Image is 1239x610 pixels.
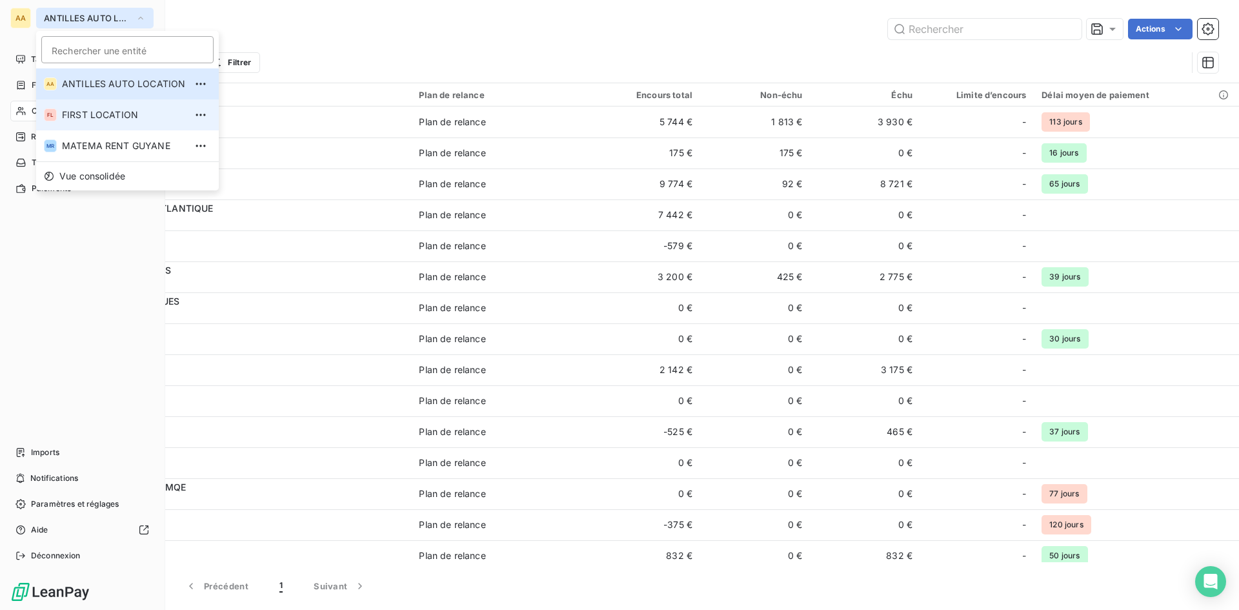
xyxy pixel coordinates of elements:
span: - [1022,363,1026,376]
span: 9BMDC000 [89,339,403,352]
span: 37 jours [1042,422,1087,442]
td: 1 813 € [700,107,810,137]
a: Paramètres et réglages [10,494,154,514]
td: 0 € [810,137,920,168]
div: Plan de relance [419,425,485,438]
span: 9ANTILLE [89,277,403,290]
div: Plan de relance [419,90,582,100]
span: - [1022,394,1026,407]
button: Suivant [298,573,382,600]
div: Plan de relance [419,301,485,314]
a: Tâches [10,152,154,173]
span: - [1022,116,1026,128]
input: placeholder [41,36,214,63]
td: -525 € [590,416,700,447]
div: Plan de relance [419,147,485,159]
span: Aide [31,524,48,536]
div: AA [10,8,31,28]
td: -375 € [590,509,700,540]
td: -579 € [590,230,700,261]
span: - [1022,147,1026,159]
div: MR [44,139,57,152]
td: 0 € [700,540,810,571]
td: 0 € [810,323,920,354]
a: Tableau de bord [10,49,154,70]
span: 9AIRCA [89,184,403,197]
span: 9CAIALI [89,432,403,445]
td: 2 775 € [810,261,920,292]
div: Plan de relance [419,116,485,128]
td: 0 € [810,509,920,540]
span: - [1022,270,1026,283]
td: 3 200 € [590,261,700,292]
a: Relances [10,127,154,147]
td: 0 € [700,323,810,354]
span: ANTILLES AUTO LOCATION [62,77,185,90]
a: Paiements [10,178,154,199]
span: 113 jours [1042,112,1089,132]
div: Plan de relance [419,208,485,221]
td: 2 142 € [590,354,700,385]
td: 175 € [700,137,810,168]
td: 0 € [810,230,920,261]
span: 9AIRCA2 [89,215,403,228]
img: Logo LeanPay [10,582,90,602]
span: - [1022,549,1026,562]
td: 3 930 € [810,107,920,137]
td: 8 721 € [810,168,920,199]
button: Filtrer [200,52,259,73]
span: 39 jours [1042,267,1088,287]
span: Imports [31,447,59,458]
td: 0 € [700,478,810,509]
span: Paiements [32,183,71,194]
div: Plan de relance [419,518,485,531]
td: 0 € [700,447,810,478]
div: Encours total [598,90,692,100]
span: MATEMA RENT GUYANE [62,139,185,152]
button: Précédent [169,573,264,600]
div: FL [44,108,57,121]
td: 0 € [590,447,700,478]
td: 0 € [810,385,920,416]
td: 0 € [590,478,700,509]
span: Paramètres et réglages [31,498,119,510]
span: - [1022,178,1026,190]
span: 50 jours [1042,546,1087,565]
td: 465 € [810,416,920,447]
span: Vue consolidée [59,170,125,183]
td: 425 € [700,261,810,292]
span: Déconnexion [31,550,81,562]
span: [DATE] [89,122,403,135]
span: - [1022,518,1026,531]
td: 3 175 € [810,354,920,385]
span: 9CAPCREO [89,463,403,476]
td: 7 442 € [590,199,700,230]
div: Limite d’encours [928,90,1026,100]
div: Plan de relance [419,363,485,376]
span: - [1022,425,1026,438]
span: 16 jours [1042,143,1086,163]
td: 9 774 € [590,168,700,199]
span: 77 jours [1042,484,1087,503]
span: 9CENTRE [89,494,403,507]
td: 0 € [810,292,920,323]
div: Plan de relance [419,239,485,252]
td: 0 € [700,416,810,447]
td: 0 € [700,230,810,261]
td: 5 744 € [590,107,700,137]
span: 9BPCE [89,370,403,383]
span: 9COREXIS [89,556,403,569]
span: Notifications [30,473,78,484]
td: 0 € [700,199,810,230]
span: Clients [32,105,57,117]
span: - [1022,208,1026,221]
td: 175 € [590,137,700,168]
div: AA [44,77,57,90]
div: Plan de relance [419,270,485,283]
span: Factures [32,79,65,91]
div: Plan de relance [419,456,485,469]
span: - [1022,456,1026,469]
span: 9COGESPA [89,525,403,538]
a: Imports [10,442,154,463]
span: 9BRICO [89,401,403,414]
